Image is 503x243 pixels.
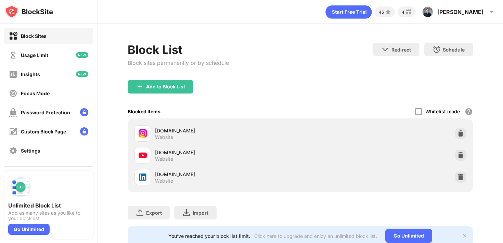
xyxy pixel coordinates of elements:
[379,10,384,15] div: 45
[155,127,300,134] div: [DOMAIN_NAME]
[8,175,33,199] img: push-block-list.svg
[76,52,88,58] img: new-icon.svg
[155,178,173,184] div: Website
[76,71,88,77] img: new-icon.svg
[404,8,413,16] img: reward-small.svg
[462,233,467,239] img: x-button.svg
[9,108,17,117] img: password-protection-off.svg
[21,71,40,77] div: Insights
[425,109,460,114] div: Whitelist mode
[8,202,89,209] div: Unlimited Block List
[146,84,185,89] div: Add to Block List
[385,229,432,243] div: Go Unlimited
[21,129,66,134] div: Custom Block Page
[391,47,411,53] div: Redirect
[168,233,250,239] div: You’ve reached your block list limit.
[9,32,17,40] img: block-on.svg
[21,148,40,154] div: Settings
[325,5,372,19] div: animation
[422,6,433,17] img: ALm5wu3I95V9fv7eeBO6xVJQ8UFHAXXoxg86inFbLuLJ=s96-c
[139,173,147,181] img: favicons
[8,224,50,235] div: Go Unlimited
[21,33,47,39] div: Block Sites
[139,151,147,159] img: favicons
[146,210,162,216] div: Export
[80,127,88,135] img: lock-menu.svg
[443,47,465,53] div: Schedule
[9,127,17,136] img: customize-block-page-off.svg
[9,51,17,59] img: time-usage-off.svg
[155,156,173,162] div: Website
[80,108,88,116] img: lock-menu.svg
[155,134,173,140] div: Website
[21,52,48,58] div: Usage Limit
[193,210,208,216] div: Import
[9,70,17,78] img: insights-off.svg
[437,9,483,15] div: [PERSON_NAME]
[155,149,300,156] div: [DOMAIN_NAME]
[384,8,392,16] img: points-small.svg
[155,171,300,178] div: [DOMAIN_NAME]
[21,90,50,96] div: Focus Mode
[9,166,17,174] img: about-off.svg
[8,210,89,221] div: Add as many sites as you like to your block list
[5,5,53,18] img: logo-blocksite.svg
[254,233,377,239] div: Click here to upgrade and enjoy an unlimited block list.
[139,129,147,138] img: favicons
[402,10,404,15] div: 4
[21,110,70,115] div: Password Protection
[128,43,229,57] div: Block List
[128,109,160,114] div: Blocked Items
[128,59,229,66] div: Block sites permanently or by schedule
[9,89,17,98] img: focus-off.svg
[9,146,17,155] img: settings-off.svg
